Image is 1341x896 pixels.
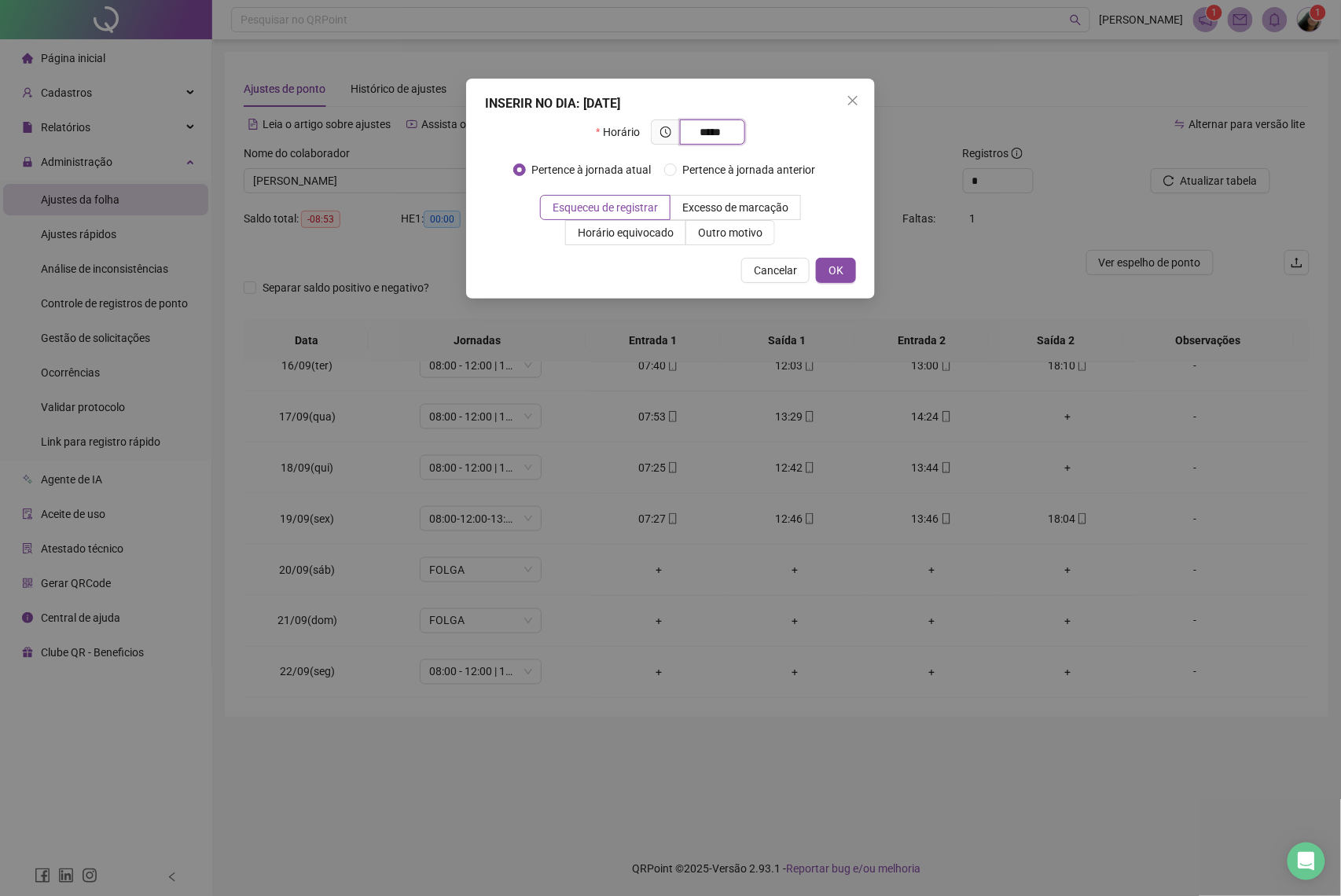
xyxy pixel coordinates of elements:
[578,226,674,239] span: Horário equivocado
[553,201,658,214] span: Esqueceu de registrar
[828,262,843,279] span: OK
[660,127,671,138] span: clock-circle
[816,258,856,283] button: OK
[682,201,788,214] span: Excesso de marcação
[526,161,658,178] span: Pertence à jornada atual
[741,258,810,283] button: Cancelar
[840,88,865,113] button: Close
[485,94,856,113] div: INSERIR NO DIA : [DATE]
[1288,843,1325,880] div: Open Intercom Messenger
[847,94,859,107] span: close
[754,262,797,279] span: Cancelar
[596,119,650,145] label: Horário
[698,226,762,239] span: Outro motivo
[677,161,822,178] span: Pertence à jornada anterior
